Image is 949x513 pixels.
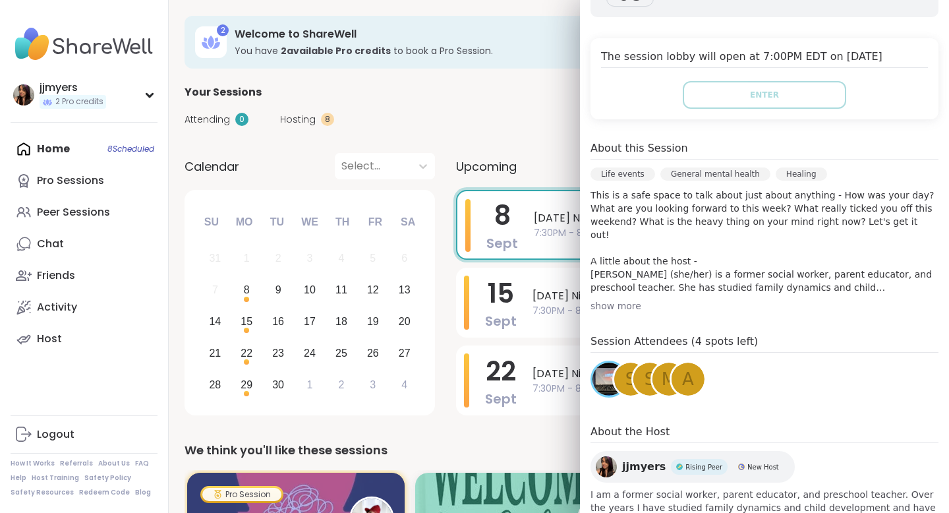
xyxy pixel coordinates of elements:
a: Safety Policy [84,473,131,483]
div: 2 [338,376,344,394]
div: General mental health [660,167,770,181]
p: This is a safe space to talk about just about anything - How was your day? What are you looking f... [590,189,938,294]
div: 26 [367,344,379,362]
a: Safety Resources [11,488,74,497]
h4: About the Host [590,424,938,443]
div: Choose Tuesday, September 16th, 2025 [264,308,293,336]
span: a [682,367,694,392]
a: About Us [98,459,130,468]
a: Peer Sessions [11,196,158,228]
div: Choose Wednesday, October 1st, 2025 [296,371,324,399]
div: 10 [304,281,316,299]
div: 1 [244,249,250,267]
div: month 2025-09 [199,243,420,400]
span: Attending [185,113,230,127]
div: We [295,208,324,237]
span: 7:30PM - 8:30PM EDT [532,382,909,396]
div: Choose Saturday, September 20th, 2025 [390,308,418,336]
div: 20 [399,313,411,330]
div: Choose Thursday, October 2nd, 2025 [328,371,356,399]
span: M [662,367,676,392]
div: 13 [399,281,411,299]
div: Mo [229,208,258,237]
div: 3 [370,376,376,394]
div: 5 [370,249,376,267]
button: Enter [683,81,846,109]
div: Choose Wednesday, September 24th, 2025 [296,339,324,367]
div: show more [590,299,938,313]
div: Choose Thursday, September 18th, 2025 [328,308,356,336]
div: Choose Monday, September 22nd, 2025 [233,339,261,367]
div: Choose Sunday, September 21st, 2025 [201,339,229,367]
a: Help [11,473,26,483]
div: 30 [272,376,284,394]
span: 7:30PM - 8:30PM EDT [534,226,908,240]
div: 24 [304,344,316,362]
div: 27 [399,344,411,362]
div: Choose Monday, September 29th, 2025 [233,371,261,399]
span: Hosting [280,113,316,127]
a: Friends [11,260,158,291]
span: Sept [485,312,517,330]
div: 4 [338,249,344,267]
div: Logout [37,427,74,442]
div: 16 [272,313,284,330]
span: Enter [750,89,779,101]
div: 18 [335,313,347,330]
h4: Session Attendees (4 spots left) [590,334,938,353]
div: Activity [37,300,77,315]
div: 9 [275,281,281,299]
a: Blog [135,488,151,497]
a: FAQ [135,459,149,468]
a: Host [11,323,158,355]
div: Friends [37,268,75,283]
div: 1 [307,376,313,394]
div: Not available Thursday, September 4th, 2025 [328,245,356,273]
div: We think you'll like these sessions [185,441,933,460]
div: 8 [244,281,250,299]
div: 29 [241,376,252,394]
a: Activity [11,291,158,323]
div: Choose Friday, September 19th, 2025 [359,308,387,336]
span: 15 [488,275,514,312]
h4: About this Session [590,140,688,156]
div: Th [328,208,357,237]
span: 8 [494,197,511,234]
div: Choose Friday, September 12th, 2025 [359,276,387,305]
div: Choose Friday, October 3rd, 2025 [359,371,387,399]
span: [DATE] Night Check-In / Let-Out [532,366,909,382]
span: Rising Peer [685,462,722,472]
div: Tu [262,208,291,237]
a: How It Works [11,459,55,468]
div: Healing [776,167,827,181]
div: Choose Wednesday, September 17th, 2025 [296,308,324,336]
div: Not available Wednesday, September 3rd, 2025 [296,245,324,273]
a: a [670,361,706,398]
img: New Host [738,464,745,470]
span: 2 Pro credits [55,96,103,107]
img: jjmyers [13,84,34,106]
span: 22 [486,353,516,390]
a: Pro Sessions [11,165,158,196]
div: Choose Thursday, September 11th, 2025 [328,276,356,305]
div: 23 [272,344,284,362]
div: Host [37,332,62,346]
div: Pro Sessions [37,173,104,188]
div: 21 [209,344,221,362]
span: [DATE] Night Check-In / Let-Out [532,288,909,304]
b: 2 available Pro credit s [281,44,391,57]
div: Peer Sessions [37,205,110,220]
a: Logout [11,419,158,450]
div: Not available Saturday, September 6th, 2025 [390,245,418,273]
span: New Host [747,462,779,472]
div: 28 [209,376,221,394]
div: Choose Saturday, October 4th, 2025 [390,371,418,399]
span: jjmyers [622,459,666,475]
div: Fr [360,208,389,237]
span: Sept [485,390,517,408]
div: Life events [590,167,655,181]
div: 2 [217,24,229,36]
span: S [625,367,637,392]
div: 14 [209,313,221,330]
div: Not available Sunday, September 7th, 2025 [201,276,229,305]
